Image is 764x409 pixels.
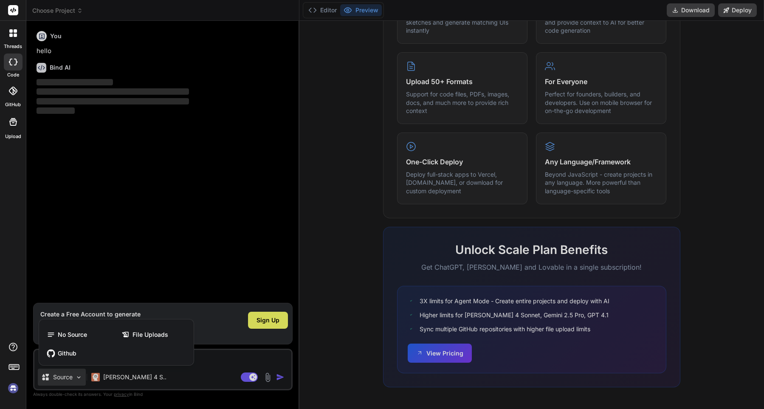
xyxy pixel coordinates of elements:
[7,71,19,79] label: code
[5,101,21,108] label: GitHub
[133,330,168,339] span: File Uploads
[5,133,21,140] label: Upload
[4,43,22,50] label: threads
[6,381,20,395] img: signin
[58,349,76,358] span: Github
[58,330,87,339] span: No Source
